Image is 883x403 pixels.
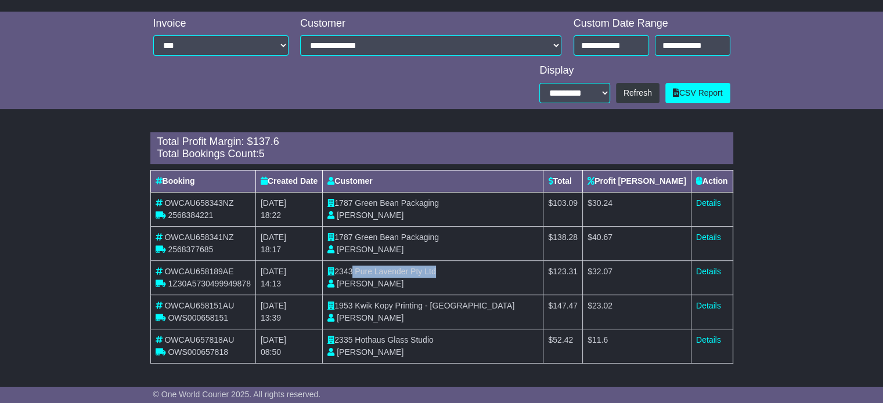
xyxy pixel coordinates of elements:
[261,210,281,220] span: 18:22
[153,17,289,30] div: Invoice
[696,267,721,276] a: Details
[157,148,726,161] div: Total Bookings Count:
[553,267,578,276] span: 123.31
[168,279,250,288] span: 1Z30A5730499949878
[164,267,233,276] span: OWCAU658189AE
[691,170,733,192] th: Action
[574,17,730,30] div: Custom Date Range
[553,301,578,310] span: 147.47
[665,83,730,103] a: CSV Report
[696,233,721,242] a: Details
[337,347,403,357] span: [PERSON_NAME]
[334,267,352,276] span: 2343
[261,301,286,310] span: [DATE]
[337,245,403,254] span: [PERSON_NAME]
[592,198,612,208] span: 30.24
[592,267,612,276] span: 32.07
[696,301,721,310] a: Details
[261,335,286,344] span: [DATE]
[583,192,691,226] td: $
[253,136,279,147] span: 137.6
[355,301,514,310] span: Kwik Kopy Printing - [GEOGRAPHIC_DATA]
[334,301,352,310] span: 1953
[592,335,608,344] span: 11.6
[543,329,583,363] td: $
[583,170,691,192] th: Profit [PERSON_NAME]
[168,347,228,357] span: OWS000657818
[543,192,583,226] td: $
[168,245,213,254] span: 2568377685
[157,136,726,148] div: Total Profit Margin: $
[553,198,578,208] span: 103.09
[261,267,286,276] span: [DATE]
[164,301,234,310] span: OWCAU658151AU
[164,335,234,344] span: OWCAU657818AU
[337,279,403,288] span: [PERSON_NAME]
[168,313,228,322] span: OWS000658151
[543,295,583,329] td: $
[164,233,233,242] span: OWCAU658341NZ
[583,226,691,260] td: $
[300,17,562,30] div: Customer
[323,170,543,192] th: Customer
[150,170,255,192] th: Booking
[337,313,403,322] span: [PERSON_NAME]
[592,301,612,310] span: 23.02
[696,335,721,344] a: Details
[696,198,721,208] a: Details
[261,245,281,254] span: 18:17
[583,329,691,363] td: $
[337,210,403,220] span: [PERSON_NAME]
[543,226,583,260] td: $
[543,170,583,192] th: Total
[592,233,612,242] span: 40.67
[261,198,286,208] span: [DATE]
[334,233,352,242] span: 1787
[164,198,233,208] span: OWCAU658343NZ
[553,233,578,242] span: 138.28
[355,198,439,208] span: Green Bean Packaging
[543,260,583,295] td: $
[355,233,439,242] span: Green Bean Packaging
[153,390,321,399] span: © One World Courier 2025. All rights reserved.
[539,64,730,77] div: Display
[583,260,691,295] td: $
[355,267,435,276] span: Pure Lavender Pty Ltd
[261,279,281,288] span: 14:13
[334,198,352,208] span: 1787
[553,335,573,344] span: 52.42
[355,335,433,344] span: Hothaus Glass Studio
[261,313,281,322] span: 13:39
[334,335,352,344] span: 2335
[255,170,322,192] th: Created Date
[616,83,659,103] button: Refresh
[168,210,213,220] span: 2568384221
[261,233,286,242] span: [DATE]
[583,295,691,329] td: $
[259,148,265,159] span: 5
[261,347,281,357] span: 08:50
